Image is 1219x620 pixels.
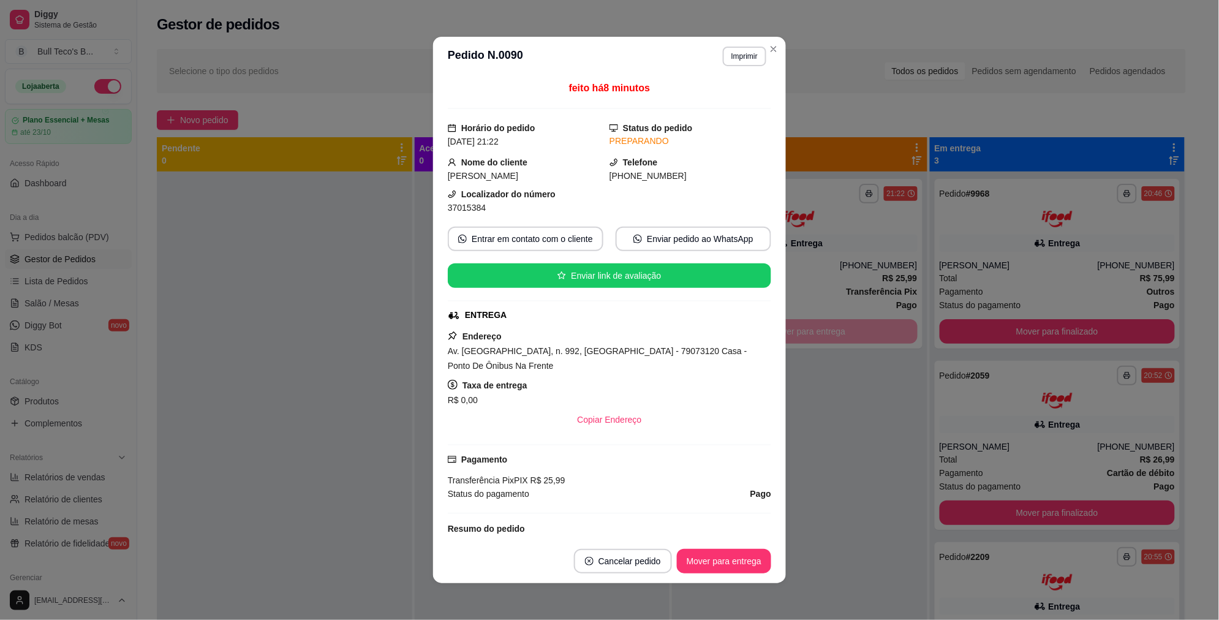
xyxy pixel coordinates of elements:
[677,549,771,573] button: Mover para entrega
[616,227,771,251] button: whats-appEnviar pedido ao WhatsApp
[458,235,467,243] span: whats-app
[764,39,783,59] button: Close
[448,395,478,405] span: R$ 0,00
[448,380,458,390] span: dollar
[461,123,535,133] strong: Horário do pedido
[633,235,642,243] span: whats-app
[448,346,747,371] span: Av. [GEOGRAPHIC_DATA], n. 992, [GEOGRAPHIC_DATA] - 79073120 Casa - Ponto De Ônibus Na Frente
[462,380,527,390] strong: Taxa de entrega
[461,455,507,464] strong: Pagamento
[574,549,672,573] button: close-circleCancelar pedido
[448,227,603,251] button: whats-appEntrar em contato com o cliente
[448,171,518,181] span: [PERSON_NAME]
[461,157,527,167] strong: Nome do cliente
[623,157,658,167] strong: Telefone
[461,189,556,199] strong: Localizador do número
[528,475,565,485] span: R$ 25,99
[448,190,456,198] span: phone
[448,158,456,167] span: user
[585,557,594,565] span: close-circle
[609,171,687,181] span: [PHONE_NUMBER]
[448,475,528,485] span: Transferência Pix PIX
[448,137,499,146] span: [DATE] 21:22
[448,47,523,66] h3: Pedido N. 0090
[448,263,771,288] button: starEnviar link de avaliação
[448,124,456,132] span: calendar
[609,158,618,167] span: phone
[448,524,525,534] strong: Resumo do pedido
[609,124,618,132] span: desktop
[448,455,456,464] span: credit-card
[623,123,693,133] strong: Status do pedido
[723,47,766,66] button: Imprimir
[557,271,566,280] span: star
[609,135,771,148] div: PREPARANDO
[750,489,771,499] strong: Pago
[448,331,458,341] span: pushpin
[465,309,507,322] div: ENTREGA
[462,331,502,341] strong: Endereço
[448,487,529,501] span: Status do pagamento
[569,83,650,93] span: feito há 8 minutos
[567,407,651,432] button: Copiar Endereço
[448,203,486,213] span: 37015384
